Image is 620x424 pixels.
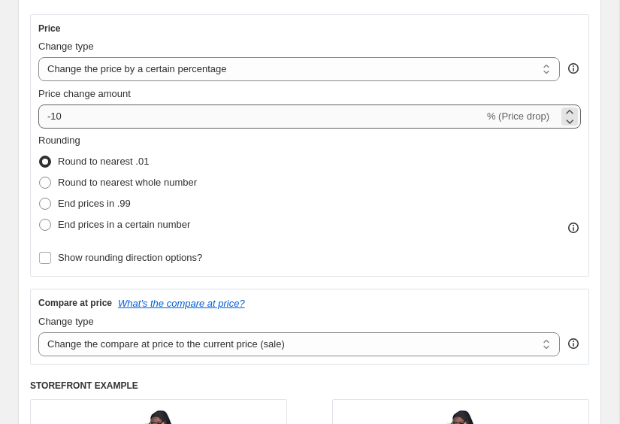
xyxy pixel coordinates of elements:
span: Round to nearest .01 [58,156,149,167]
span: Price change amount [38,88,131,99]
h6: STOREFRONT EXAMPLE [30,380,589,392]
div: help [566,61,581,76]
div: help [566,336,581,351]
button: What's the compare at price? [118,298,245,309]
span: Round to nearest whole number [58,177,197,188]
span: End prices in a certain number [58,219,190,230]
h3: Price [38,23,60,35]
span: Change type [38,41,94,52]
span: Rounding [38,135,80,146]
h3: Compare at price [38,297,112,309]
input: -15 [38,104,484,129]
span: End prices in .99 [58,198,131,209]
span: % (Price drop) [487,111,549,122]
span: Show rounding direction options? [58,252,202,263]
span: Change type [38,316,94,327]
